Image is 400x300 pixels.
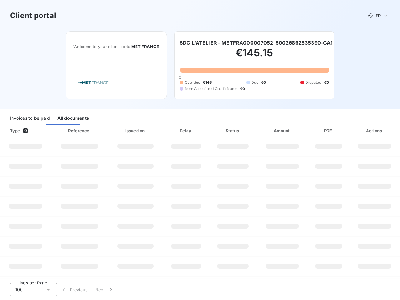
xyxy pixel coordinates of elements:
button: Previous [57,283,92,296]
h2: €145.15 [180,47,329,65]
span: Due [251,80,258,85]
div: Reference [68,128,89,133]
button: Next [92,283,118,296]
span: Non-Associated Credit Notes [185,86,237,92]
span: Welcome to your client portal [73,44,159,49]
h6: SDC L'ATELIER - METFRA000007052_50026862535390-CA1 [180,39,333,47]
span: Disputed [305,80,321,85]
div: Issued on [109,127,162,134]
img: Company logo [73,74,113,92]
div: All documents [57,112,89,125]
span: €0 [240,86,245,92]
h3: Client portal [10,10,56,21]
span: MET FRANCE [131,44,159,49]
div: Type [6,127,49,134]
span: 100 [15,287,23,293]
span: €145 [203,80,212,85]
div: Invoices to be paid [10,112,50,125]
div: Delay [164,127,208,134]
div: Actions [350,127,399,134]
div: Amount [258,127,307,134]
div: Status [210,127,256,134]
span: €0 [261,80,266,85]
span: 0 [23,128,28,133]
span: 0 [179,75,181,80]
span: Overdue [185,80,200,85]
span: FR [376,13,381,18]
div: PDF [309,127,348,134]
span: €0 [324,80,329,85]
